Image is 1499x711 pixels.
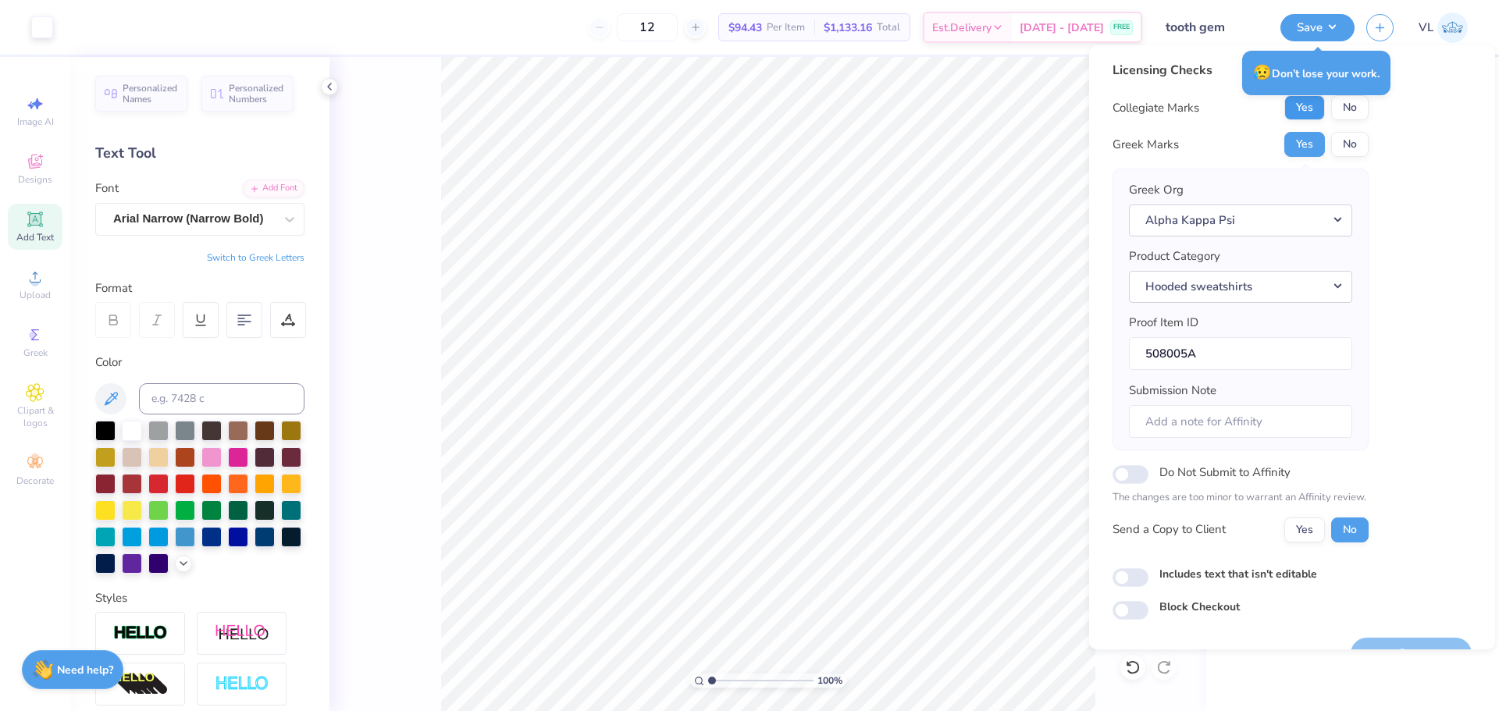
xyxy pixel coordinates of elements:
[1113,136,1179,154] div: Greek Marks
[1159,462,1291,482] label: Do Not Submit to Affinity
[113,624,168,642] img: Stroke
[17,116,54,128] span: Image AI
[1113,61,1369,80] div: Licensing Checks
[1419,19,1433,37] span: VL
[95,143,304,164] div: Text Tool
[57,663,113,677] strong: Need help?
[243,180,304,197] div: Add Font
[617,13,678,41] input: – –
[20,289,51,301] span: Upload
[1129,405,1352,439] input: Add a note for Affinity
[1020,20,1104,36] span: [DATE] - [DATE]
[1159,566,1317,582] label: Includes text that isn't editable
[229,83,284,105] span: Personalized Numbers
[1280,14,1355,41] button: Save
[23,347,48,359] span: Greek
[207,251,304,264] button: Switch to Greek Letters
[1129,204,1352,236] button: Alpha Kappa Psi
[1331,95,1369,120] button: No
[1129,314,1198,332] label: Proof Item ID
[1129,271,1352,303] button: Hooded sweatshirts
[123,83,178,105] span: Personalized Names
[1113,521,1226,539] div: Send a Copy to Client
[1437,12,1468,43] img: Vincent Lloyd Laurel
[817,674,842,688] span: 100 %
[1242,51,1390,95] div: Don’t lose your work.
[95,354,304,371] div: Color
[932,20,992,36] span: Est. Delivery
[1159,599,1240,615] label: Block Checkout
[95,589,304,607] div: Styles
[1113,99,1199,117] div: Collegiate Marks
[18,173,52,186] span: Designs
[95,180,119,197] label: Font
[1154,12,1269,43] input: Untitled Design
[1253,62,1272,83] span: 😥
[1129,382,1216,400] label: Submission Note
[215,675,269,693] img: Negative Space
[1284,517,1325,542] button: Yes
[1113,22,1130,33] span: FREE
[767,20,805,36] span: Per Item
[95,279,306,297] div: Format
[1284,132,1325,157] button: Yes
[1129,247,1220,265] label: Product Category
[215,624,269,643] img: Shadow
[1331,517,1369,542] button: No
[16,231,54,244] span: Add Text
[1284,95,1325,120] button: Yes
[139,383,304,414] input: e.g. 7428 c
[728,20,762,36] span: $94.43
[1419,12,1468,43] a: VL
[824,20,872,36] span: $1,133.16
[8,404,62,429] span: Clipart & logos
[877,20,900,36] span: Total
[16,475,54,487] span: Decorate
[1129,181,1184,199] label: Greek Org
[113,672,168,697] img: 3d Illusion
[1331,132,1369,157] button: No
[1113,490,1369,506] p: The changes are too minor to warrant an Affinity review.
